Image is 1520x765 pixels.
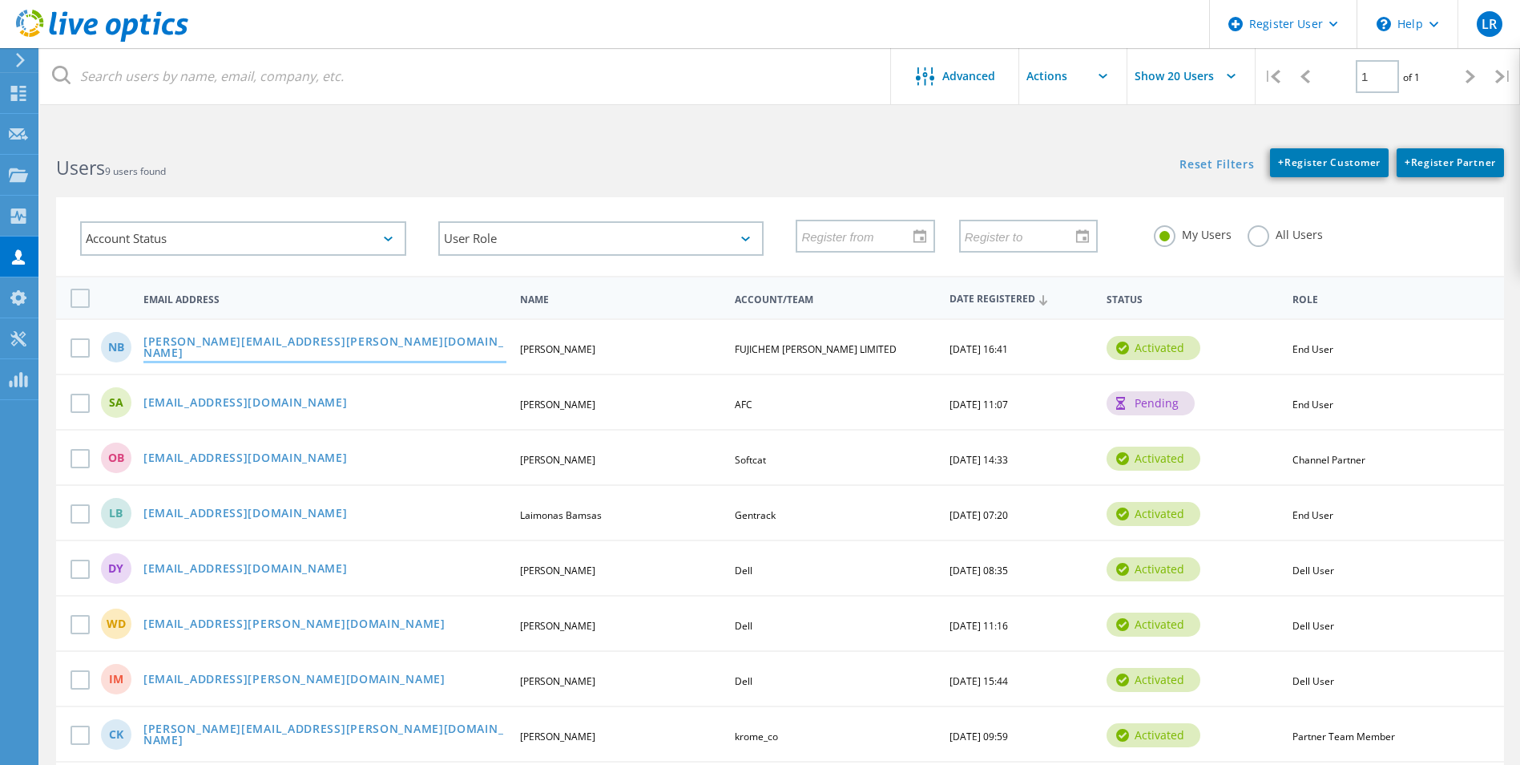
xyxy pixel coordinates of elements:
[109,397,123,408] span: SA
[109,729,123,740] span: CK
[105,164,166,178] span: 9 users found
[949,674,1008,688] span: [DATE] 15:44
[80,221,406,256] div: Account Status
[107,618,126,629] span: WD
[1377,17,1391,31] svg: \n
[735,453,766,467] span: Softcat
[961,221,1085,251] input: Register to
[949,619,1008,633] span: [DATE] 11:16
[1292,508,1333,522] span: End User
[1292,564,1334,577] span: Dell User
[949,564,1008,577] span: [DATE] 08:35
[1256,48,1288,105] div: |
[1292,674,1334,688] span: Dell User
[520,619,595,633] span: [PERSON_NAME]
[108,563,123,574] span: DY
[1107,391,1195,415] div: pending
[109,674,123,685] span: IM
[1270,148,1389,177] a: +Register Customer
[735,295,936,305] span: Account/Team
[1403,71,1420,84] span: of 1
[108,452,124,463] span: OB
[949,508,1008,522] span: [DATE] 07:20
[143,452,348,466] a: [EMAIL_ADDRESS][DOMAIN_NAME]
[735,730,778,743] span: krome_co
[1107,613,1200,637] div: activated
[735,674,752,688] span: Dell
[1397,148,1504,177] a: +Register Partner
[143,397,348,411] a: [EMAIL_ADDRESS][DOMAIN_NAME]
[1154,225,1232,241] label: My Users
[797,221,921,251] input: Register from
[1292,453,1365,467] span: Channel Partner
[949,453,1008,467] span: [DATE] 14:33
[735,342,897,356] span: FUJICHEM [PERSON_NAME] LIMITED
[520,508,602,522] span: Laimonas Bamsas
[40,48,892,104] input: Search users by name, email, company, etc.
[520,398,595,411] span: [PERSON_NAME]
[1107,723,1200,747] div: activated
[1107,447,1200,471] div: activated
[1487,48,1520,105] div: |
[143,563,348,577] a: [EMAIL_ADDRESS][DOMAIN_NAME]
[1107,502,1200,526] div: activated
[143,295,506,305] span: Email Address
[1292,730,1395,743] span: Partner Team Member
[143,336,506,361] a: [PERSON_NAME][EMAIL_ADDRESS][PERSON_NAME][DOMAIN_NAME]
[1405,156,1411,169] b: +
[949,398,1008,411] span: [DATE] 11:07
[520,674,595,688] span: [PERSON_NAME]
[1292,398,1333,411] span: End User
[735,619,752,633] span: Dell
[1107,668,1200,692] div: activated
[1278,156,1381,169] span: Register Customer
[520,453,595,467] span: [PERSON_NAME]
[1278,156,1284,169] b: +
[143,508,348,521] a: [EMAIL_ADDRESS][DOMAIN_NAME]
[1179,159,1254,172] a: Reset Filters
[109,508,123,519] span: LB
[1405,156,1496,169] span: Register Partner
[520,730,595,743] span: [PERSON_NAME]
[520,564,595,577] span: [PERSON_NAME]
[108,342,124,353] span: NB
[949,342,1008,356] span: [DATE] 16:41
[143,618,446,632] a: [EMAIL_ADDRESS][PERSON_NAME][DOMAIN_NAME]
[942,71,995,82] span: Advanced
[1107,295,1279,305] span: Status
[735,508,776,522] span: Gentrack
[949,730,1008,743] span: [DATE] 09:59
[56,155,105,180] b: Users
[143,723,506,748] a: [PERSON_NAME][EMAIL_ADDRESS][PERSON_NAME][DOMAIN_NAME]
[735,564,752,577] span: Dell
[143,674,446,687] a: [EMAIL_ADDRESS][PERSON_NAME][DOMAIN_NAME]
[1248,225,1323,241] label: All Users
[16,34,188,45] a: Live Optics Dashboard
[438,221,764,256] div: User Role
[1292,295,1479,305] span: Role
[1107,557,1200,581] div: activated
[520,295,721,305] span: Name
[1482,18,1497,30] span: LR
[1292,342,1333,356] span: End User
[1292,619,1334,633] span: Dell User
[949,294,1093,305] span: Date Registered
[735,398,752,411] span: AFC
[1107,336,1200,360] div: activated
[520,342,595,356] span: [PERSON_NAME]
